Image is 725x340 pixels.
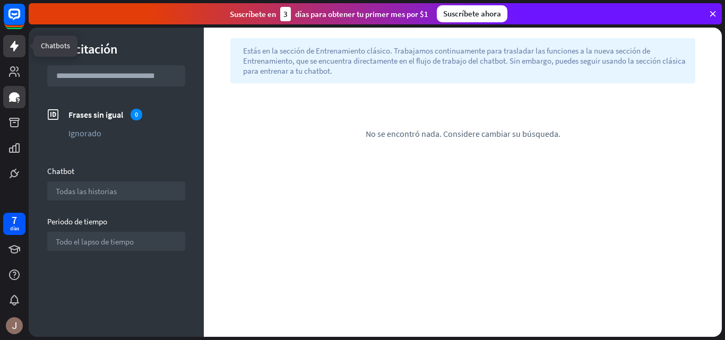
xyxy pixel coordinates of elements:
[47,166,74,176] font: Chatbot
[12,213,17,226] font: 7
[68,128,101,138] font: Ignorado
[56,237,134,247] font: Todo el lapso de tiempo
[47,109,59,120] font: frases_no_coincidentes
[366,128,560,139] font: No se encontró nada. Considere cambiar su búsqueda.
[283,9,288,19] font: 3
[443,8,501,19] font: Suscríbete ahora
[243,46,686,76] font: Estás en la sección de Entrenamiento clásico. Trabajamos continuamente para trasladar las funcion...
[135,110,138,118] font: 0
[295,9,428,19] font: días para obtener tu primer mes por $1
[3,213,25,235] a: 7 días
[47,41,117,57] font: Capacitación
[230,9,276,19] font: Suscríbete en
[56,186,117,196] font: Todas las historias
[68,109,123,120] font: Frases sin igual
[8,4,40,36] button: Abrir el widget de chat LiveChat
[47,216,107,226] font: Periodo de tiempo
[10,225,19,232] font: días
